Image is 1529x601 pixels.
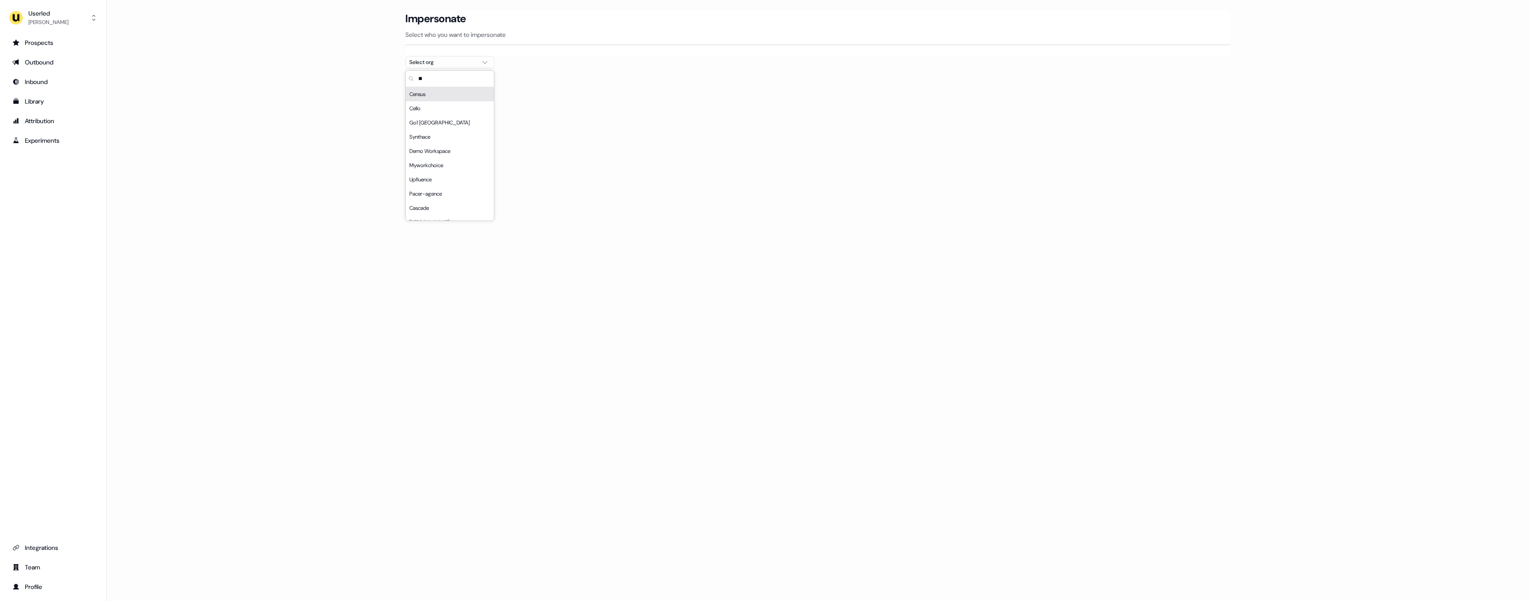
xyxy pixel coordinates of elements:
[405,56,494,68] button: Select org
[28,18,68,27] div: [PERSON_NAME]
[7,75,99,89] a: Go to Inbound
[12,136,94,145] div: Experiments
[28,9,68,18] div: Userled
[405,12,466,25] h3: Impersonate
[409,58,476,67] div: Select org
[7,133,99,148] a: Go to experiments
[12,582,94,591] div: Profile
[406,201,494,215] div: Cascade
[7,580,99,594] a: Go to profile
[7,7,99,28] button: Userled[PERSON_NAME]
[7,36,99,50] a: Go to prospects
[7,55,99,69] a: Go to outbound experience
[12,97,94,106] div: Library
[405,30,1230,39] p: Select who you want to impersonate
[12,58,94,67] div: Outbound
[406,144,494,158] div: Demo Workspace
[12,38,94,47] div: Prospects
[406,158,494,172] div: Myworkchoice
[7,541,99,555] a: Go to integrations
[406,187,494,201] div: Pacer-agence
[7,114,99,128] a: Go to attribution
[406,87,494,220] div: Suggestions
[406,130,494,144] div: Synthace
[7,560,99,574] a: Go to team
[7,94,99,108] a: Go to templates
[406,101,494,116] div: Cello
[12,563,94,572] div: Team
[12,116,94,125] div: Attribution
[12,77,94,86] div: Inbound
[406,172,494,187] div: Upfluence
[406,215,494,229] div: [PERSON_NAME]
[12,543,94,552] div: Integrations
[406,87,494,101] div: Census
[406,116,494,130] div: Go1 [GEOGRAPHIC_DATA]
